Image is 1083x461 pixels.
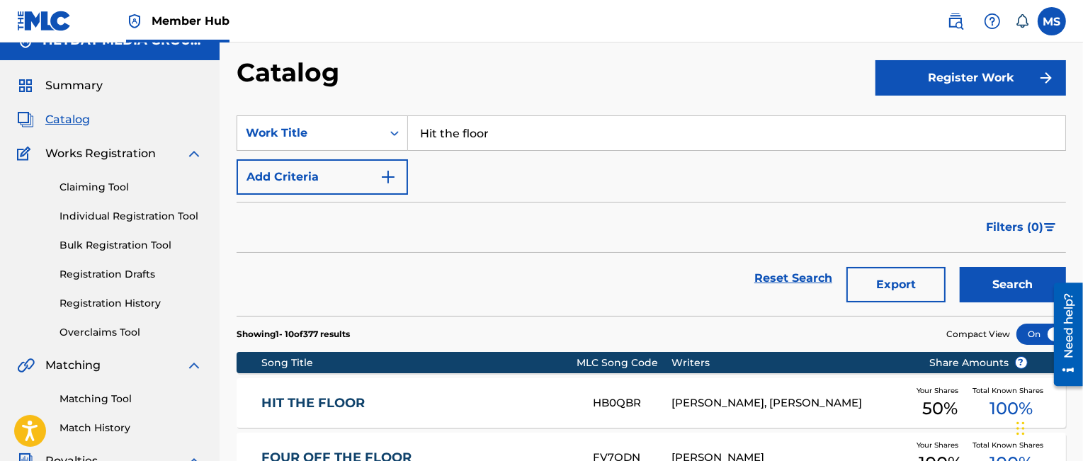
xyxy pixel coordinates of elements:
button: Export [846,267,946,302]
a: Match History [59,421,203,436]
span: Catalog [45,111,90,128]
a: Overclaims Tool [59,325,203,340]
p: Showing 1 - 10 of 377 results [237,328,350,341]
span: Filters ( 0 ) [986,219,1043,236]
div: Help [978,7,1007,35]
a: Matching Tool [59,392,203,406]
button: Filters (0) [977,210,1066,245]
img: 9d2ae6d4665cec9f34b9.svg [380,169,397,186]
div: Drag [1016,407,1025,450]
div: [PERSON_NAME], [PERSON_NAME] [671,395,908,411]
span: Works Registration [45,145,156,162]
span: 100 % [990,396,1033,421]
img: Matching [17,357,35,374]
span: Your Shares [917,385,964,396]
span: Total Known Shares [973,440,1050,450]
img: Summary [17,77,34,94]
div: MLC Song Code [577,355,671,370]
div: User Menu [1038,7,1066,35]
a: CatalogCatalog [17,111,90,128]
div: Notifications [1015,14,1029,28]
img: Works Registration [17,145,35,162]
button: Search [960,267,1066,302]
span: Share Amounts [930,355,1028,370]
img: f7272a7cc735f4ea7f67.svg [1038,69,1055,86]
a: Individual Registration Tool [59,209,203,224]
h2: Catalog [237,57,346,89]
span: ? [1016,357,1027,368]
a: HIT THE FLOOR [261,395,574,411]
iframe: Resource Center [1043,277,1083,391]
a: Bulk Registration Tool [59,238,203,253]
span: Compact View [946,328,1010,341]
a: Reset Search [747,263,839,294]
a: Registration Drafts [59,267,203,282]
button: Add Criteria [237,159,408,195]
a: SummarySummary [17,77,103,94]
span: 50 % [923,396,958,421]
img: expand [186,145,203,162]
iframe: Chat Widget [1012,393,1083,461]
img: MLC Logo [17,11,72,31]
img: search [947,13,964,30]
img: expand [186,357,203,374]
span: Summary [45,77,103,94]
span: Matching [45,357,101,374]
a: Registration History [59,296,203,311]
img: Catalog [17,111,34,128]
img: help [984,13,1001,30]
span: Total Known Shares [973,385,1050,396]
img: filter [1044,223,1056,232]
span: Your Shares [917,440,964,450]
button: Register Work [875,60,1066,96]
div: HB0QBR [593,395,671,411]
img: Top Rightsholder [126,13,143,30]
a: Claiming Tool [59,180,203,195]
a: Public Search [941,7,970,35]
div: Writers [671,355,908,370]
form: Search Form [237,115,1066,316]
div: Work Title [246,125,373,142]
div: Song Title [261,355,577,370]
span: Member Hub [152,13,229,29]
